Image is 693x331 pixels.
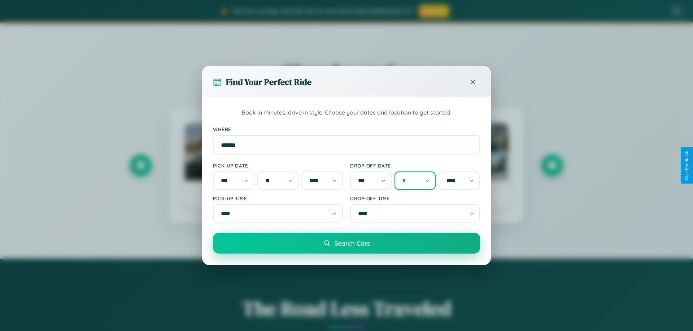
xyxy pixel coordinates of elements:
[213,126,480,132] label: Where
[334,239,370,247] span: Search Cars
[213,108,480,117] p: Book in minutes, drive in style. Choose your dates and location to get started.
[213,162,343,169] label: Pick-up Date
[213,195,343,201] label: Pick-up Time
[350,195,480,201] label: Drop-off Time
[350,162,480,169] label: Drop-off Date
[226,76,311,88] h3: Find Your Perfect Ride
[213,233,480,254] button: Search Cars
